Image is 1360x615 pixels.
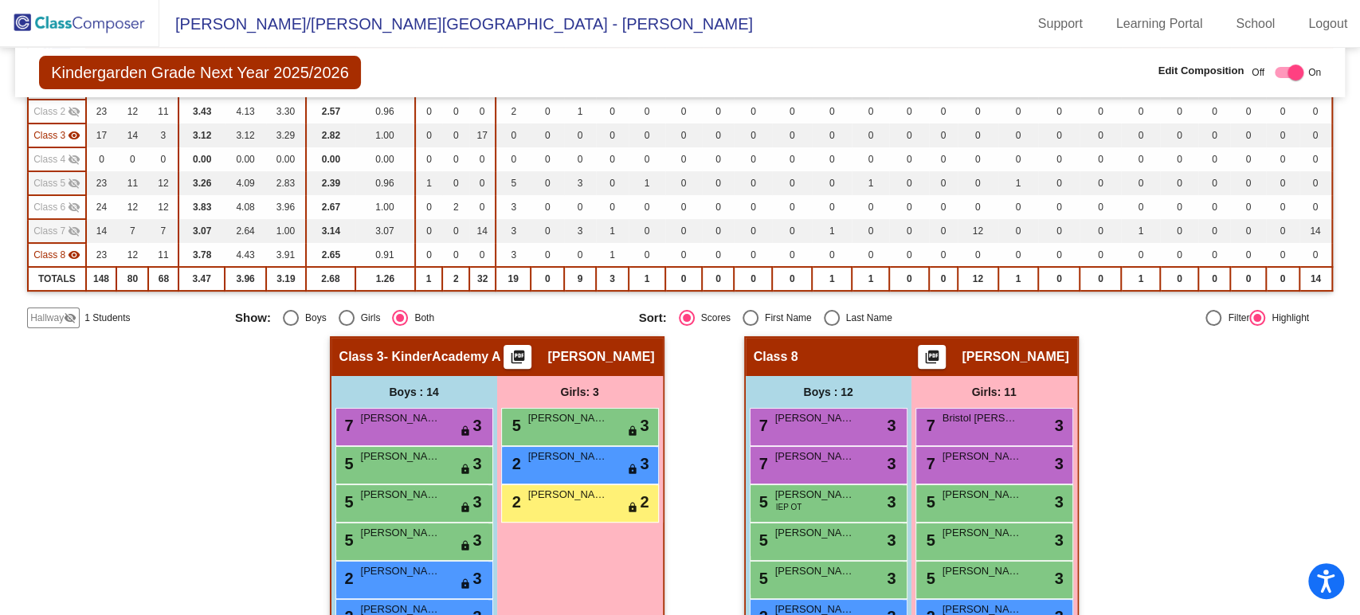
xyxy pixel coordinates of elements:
[442,195,469,219] td: 2
[496,100,531,123] td: 2
[178,100,225,123] td: 3.43
[772,243,811,267] td: 0
[28,171,86,195] td: LaPlante Emily - LaPlante
[442,100,469,123] td: 0
[889,195,928,219] td: 0
[86,123,117,147] td: 17
[266,195,306,219] td: 3.96
[1160,219,1198,243] td: 0
[1121,147,1160,171] td: 0
[1266,171,1299,195] td: 0
[629,243,664,267] td: 0
[148,195,178,219] td: 12
[266,219,306,243] td: 1.00
[596,243,629,267] td: 1
[306,195,355,219] td: 2.67
[148,267,178,291] td: 68
[852,171,889,195] td: 1
[116,123,148,147] td: 14
[496,243,531,267] td: 3
[178,267,225,291] td: 3.47
[355,243,415,267] td: 0.91
[564,267,596,291] td: 9
[1230,147,1265,171] td: 0
[1160,147,1198,171] td: 0
[266,123,306,147] td: 3.29
[812,147,852,171] td: 0
[929,100,958,123] td: 0
[469,195,496,219] td: 0
[1266,123,1299,147] td: 0
[1038,123,1080,147] td: 0
[116,219,148,243] td: 7
[1121,243,1160,267] td: 0
[68,225,80,237] mat-icon: visibility_off
[889,147,928,171] td: 0
[442,123,469,147] td: 0
[86,100,117,123] td: 23
[812,243,852,267] td: 0
[929,243,958,267] td: 0
[355,123,415,147] td: 1.00
[958,267,998,291] td: 12
[596,195,629,219] td: 0
[1080,243,1121,267] td: 0
[33,128,65,143] span: Class 3
[1121,123,1160,147] td: 0
[1266,147,1299,171] td: 0
[1230,195,1265,219] td: 0
[564,171,596,195] td: 3
[178,123,225,147] td: 3.12
[442,147,469,171] td: 0
[734,219,772,243] td: 0
[1121,219,1160,243] td: 1
[28,123,86,147] td: Corie Goulding - KinderAcademy A
[1160,243,1198,267] td: 0
[1160,100,1198,123] td: 0
[469,219,496,243] td: 14
[148,219,178,243] td: 7
[1160,171,1198,195] td: 0
[68,177,80,190] mat-icon: visibility_off
[998,147,1039,171] td: 0
[531,171,564,195] td: 0
[1299,147,1332,171] td: 0
[469,100,496,123] td: 0
[225,123,266,147] td: 3.12
[86,171,117,195] td: 23
[852,243,889,267] td: 0
[772,267,811,291] td: 0
[504,345,531,369] button: Print Students Details
[178,243,225,267] td: 3.78
[1121,195,1160,219] td: 0
[225,195,266,219] td: 4.08
[266,147,306,171] td: 0.00
[1080,123,1121,147] td: 0
[665,267,703,291] td: 0
[998,171,1039,195] td: 1
[629,219,664,243] td: 0
[564,195,596,219] td: 0
[596,267,629,291] td: 3
[734,243,772,267] td: 0
[1038,100,1080,123] td: 0
[442,219,469,243] td: 0
[665,100,703,123] td: 0
[225,147,266,171] td: 0.00
[442,267,469,291] td: 2
[86,267,117,291] td: 148
[266,100,306,123] td: 3.30
[306,100,355,123] td: 2.57
[415,219,443,243] td: 0
[812,100,852,123] td: 0
[1160,195,1198,219] td: 0
[28,243,86,267] td: Olivia Fisher - No Class Name
[958,243,998,267] td: 0
[33,200,65,214] span: Class 6
[496,219,531,243] td: 3
[889,219,928,243] td: 0
[929,123,958,147] td: 0
[178,195,225,219] td: 3.83
[496,123,531,147] td: 0
[355,267,415,291] td: 1.26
